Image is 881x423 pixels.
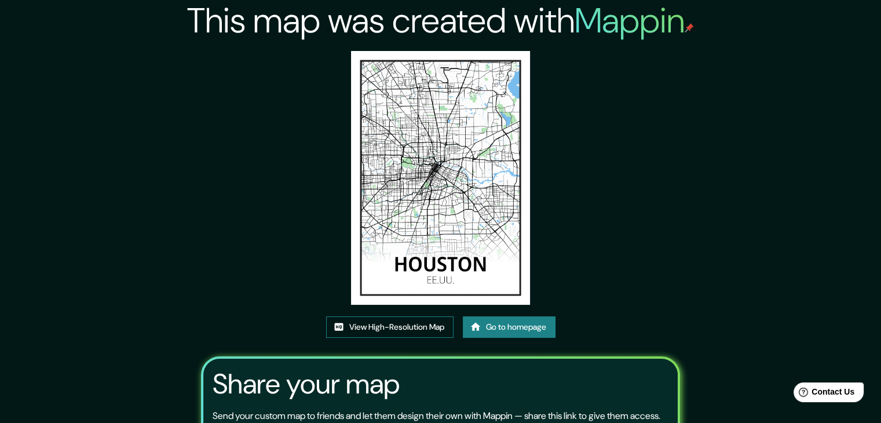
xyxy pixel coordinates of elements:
iframe: Help widget launcher [778,378,868,410]
p: Send your custom map to friends and let them design their own with Mappin — share this link to gi... [213,409,660,423]
a: Go to homepage [463,316,555,338]
a: View High-Resolution Map [326,316,454,338]
img: created-map [351,51,531,305]
h3: Share your map [213,368,400,400]
img: mappin-pin [685,23,694,32]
